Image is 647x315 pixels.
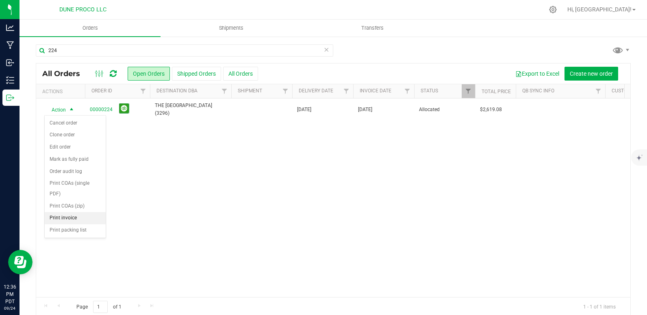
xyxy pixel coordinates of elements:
li: Print invoice [45,212,106,224]
a: Shipments [161,20,302,37]
span: DUNE PROCO LLC [59,6,106,13]
li: Order audit log [45,166,106,178]
a: Filter [401,84,414,98]
inline-svg: Manufacturing [6,41,14,49]
a: Customer PO [612,88,645,94]
a: Filter [218,84,231,98]
a: Filter [340,84,353,98]
a: Destination DBA [156,88,198,94]
a: Shipment [238,88,262,94]
a: Order ID [91,88,112,94]
span: [DATE] [297,106,311,114]
a: Status [421,88,438,94]
span: Create new order [570,70,613,77]
li: Print COAs (zip) [45,200,106,212]
button: Create new order [564,67,618,81]
li: Print packing list [45,224,106,236]
inline-svg: Outbound [6,94,14,102]
div: Actions [42,89,82,94]
a: Orders [20,20,161,37]
span: $2,619.08 [480,106,502,114]
button: Shipped Orders [172,67,221,81]
span: 1 - 1 of 1 items [577,301,622,313]
a: QB Sync Info [522,88,554,94]
li: Clone order [45,129,106,141]
li: Mark as fully paid [45,153,106,166]
span: [DATE] [358,106,372,114]
inline-svg: Inbound [6,59,14,67]
span: THE [GEOGRAPHIC_DATA] (3296) [155,102,226,117]
input: Search Order ID, Destination, Customer PO... [36,44,333,57]
a: Total Price [482,89,511,94]
iframe: Resource center [8,250,33,274]
button: All Orders [223,67,258,81]
button: Export to Excel [510,67,564,81]
p: 12:36 PM PDT [4,283,16,305]
input: 1 [93,301,108,313]
a: 00000224 [90,106,113,114]
span: Hi, [GEOGRAPHIC_DATA]! [567,6,632,13]
span: All Orders [42,69,88,78]
span: Page of 1 [69,301,128,313]
inline-svg: Inventory [6,76,14,84]
a: Filter [137,84,150,98]
span: Transfers [350,24,395,32]
inline-svg: Analytics [6,24,14,32]
span: select [67,104,77,116]
div: Manage settings [548,6,558,13]
p: 09/24 [4,305,16,311]
a: Filter [462,84,475,98]
span: Orders [72,24,109,32]
a: Transfers [302,20,443,37]
a: Filter [279,84,292,98]
li: Cancel order [45,117,106,129]
span: Shipments [208,24,254,32]
a: Invoice Date [360,88,391,94]
li: Edit order [45,141,106,153]
a: Filter [592,84,605,98]
span: Action [44,104,66,116]
button: Open Orders [128,67,170,81]
a: Delivery Date [299,88,333,94]
span: Clear [323,44,329,55]
li: Print COAs (single PDF) [45,177,106,200]
span: Allocated [419,106,470,114]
